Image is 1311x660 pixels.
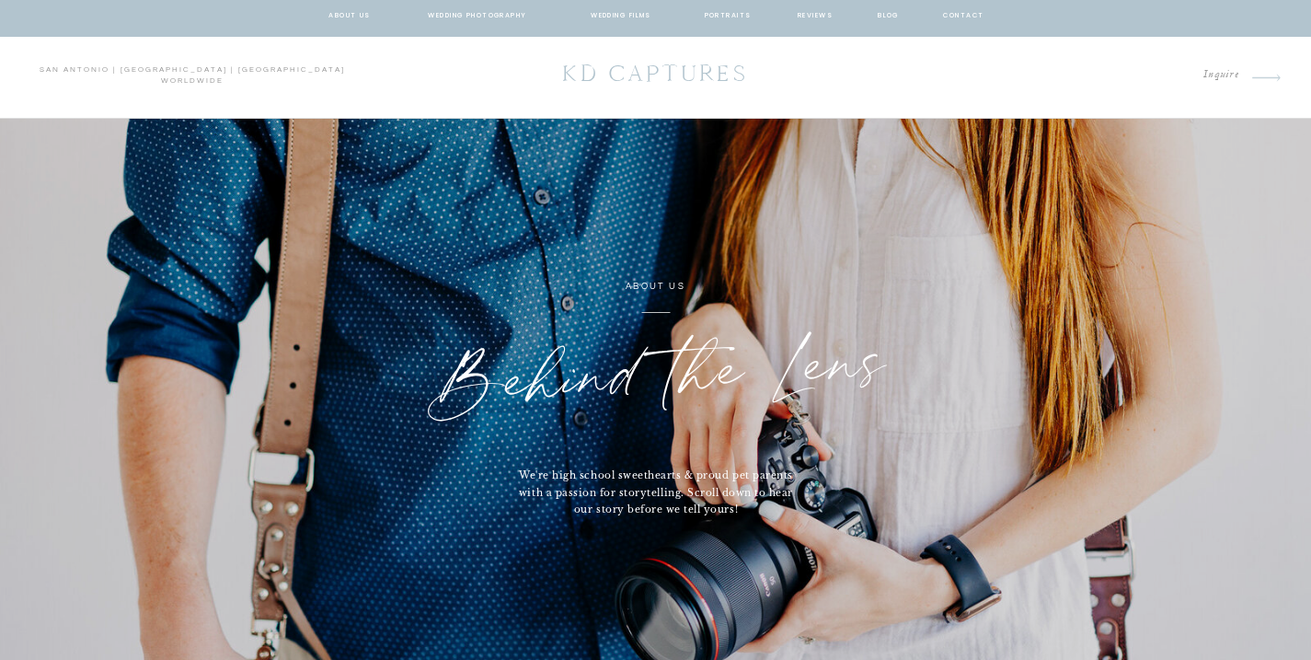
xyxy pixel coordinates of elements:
[578,10,665,27] a: wedding films
[506,279,806,300] p: ABOUT US
[698,10,758,27] a: portraits
[872,10,905,27] a: blog
[1075,65,1240,90] a: Inquire
[323,10,377,27] a: about us
[514,468,799,556] p: We're high school sweethearts & proud pet parents with a passion for storytelling. Scroll down to...
[938,10,990,27] a: contact
[529,52,783,103] a: KD CAPTURES
[308,311,1005,467] h1: Behind the Lens
[26,64,359,92] p: san antonio | [GEOGRAPHIC_DATA] | [GEOGRAPHIC_DATA] worldwide
[410,10,546,27] a: wedding photography
[791,10,840,27] a: reviews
